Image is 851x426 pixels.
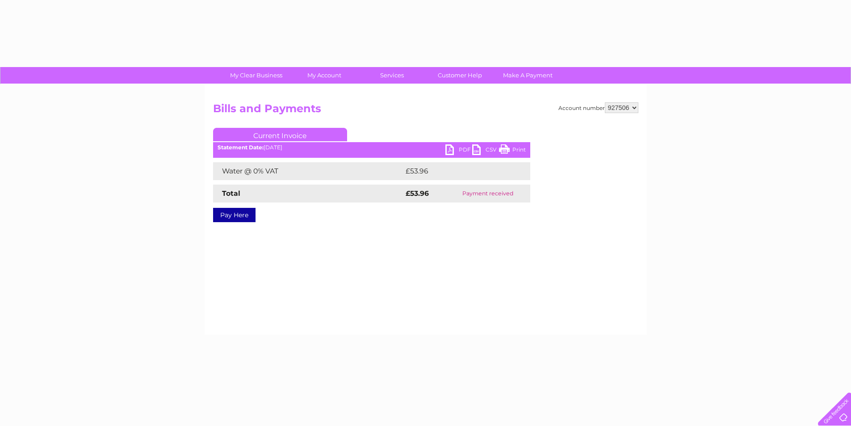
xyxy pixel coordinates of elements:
[445,144,472,157] a: PDF
[355,67,429,84] a: Services
[213,102,638,119] h2: Bills and Payments
[499,144,526,157] a: Print
[491,67,565,84] a: Make A Payment
[219,67,293,84] a: My Clear Business
[558,102,638,113] div: Account number
[423,67,497,84] a: Customer Help
[287,67,361,84] a: My Account
[213,162,403,180] td: Water @ 0% VAT
[445,185,530,202] td: Payment received
[213,208,256,222] a: Pay Here
[213,128,347,141] a: Current Invoice
[218,144,264,151] b: Statement Date:
[213,144,530,151] div: [DATE]
[222,189,240,198] strong: Total
[403,162,512,180] td: £53.96
[472,144,499,157] a: CSV
[406,189,429,198] strong: £53.96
